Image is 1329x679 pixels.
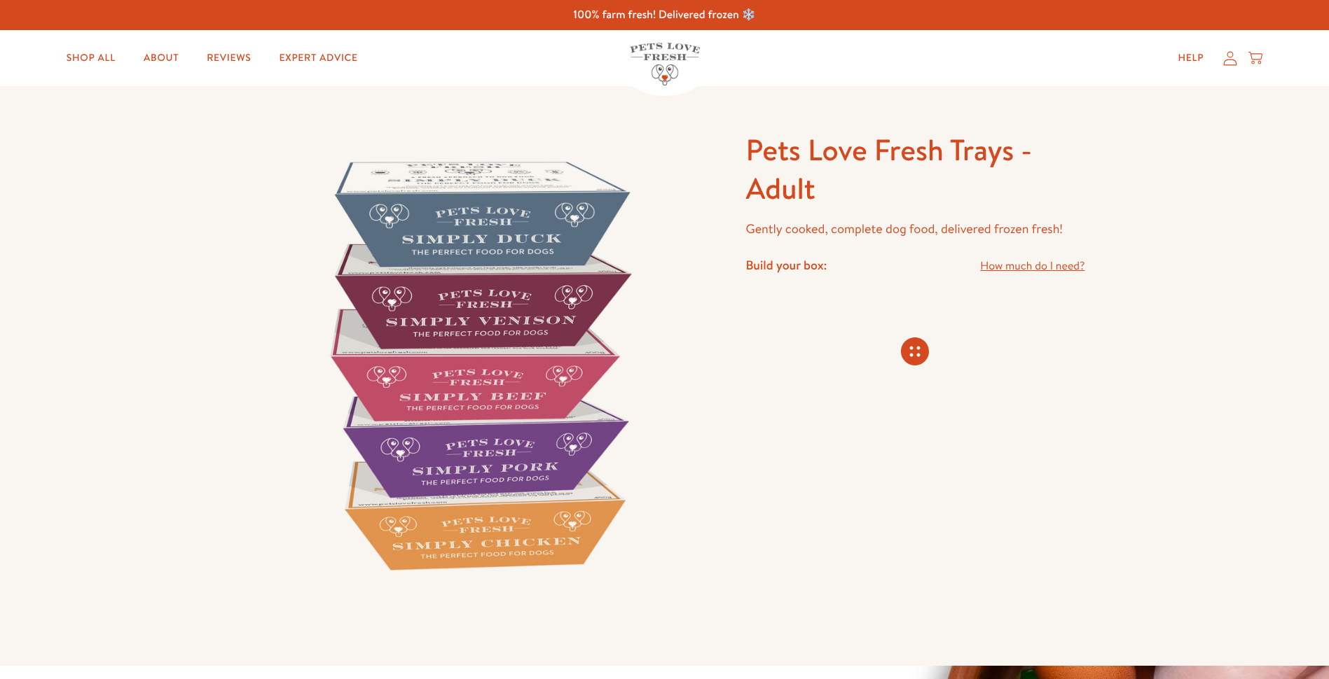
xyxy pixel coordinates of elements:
[980,257,1084,276] a: How much do I need?
[268,44,369,72] a: Expert Advice
[132,44,190,72] a: About
[1166,44,1215,72] a: Help
[745,131,1084,207] h1: Pets Love Fresh Trays - Adult
[55,44,127,72] a: Shop All
[630,43,700,85] img: Pets Love Fresh
[901,337,929,365] svg: Connecting store
[245,131,712,598] img: Pets Love Fresh Trays - Adult
[745,257,827,273] h4: Build your box:
[195,44,262,72] a: Reviews
[745,218,1084,240] p: Gently cooked, complete dog food, delivered frozen fresh!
